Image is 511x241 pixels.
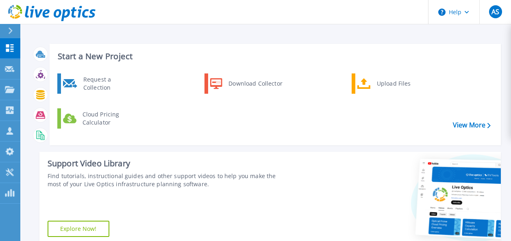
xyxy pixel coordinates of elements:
[224,75,286,92] div: Download Collector
[204,73,288,94] a: Download Collector
[373,75,433,92] div: Upload Files
[491,9,499,15] span: AS
[79,75,139,92] div: Request a Collection
[48,221,109,237] a: Explore Now!
[57,108,141,129] a: Cloud Pricing Calculator
[57,73,141,94] a: Request a Collection
[78,110,139,127] div: Cloud Pricing Calculator
[58,52,490,61] h3: Start a New Project
[48,158,287,169] div: Support Video Library
[352,73,435,94] a: Upload Files
[453,121,491,129] a: View More
[48,172,287,188] div: Find tutorials, instructional guides and other support videos to help you make the most of your L...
